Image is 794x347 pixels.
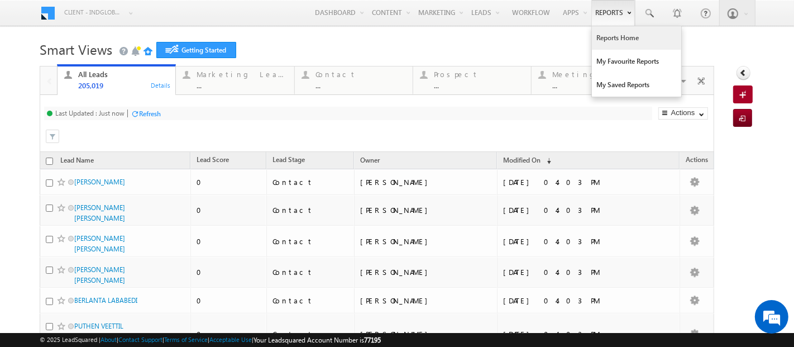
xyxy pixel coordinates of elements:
[360,236,492,246] div: [PERSON_NAME]
[156,42,236,58] a: Getting Started
[360,177,492,187] div: [PERSON_NAME]
[552,70,643,79] div: Meeting
[74,265,125,284] a: [PERSON_NAME] [PERSON_NAME]
[552,81,643,89] div: ...
[542,156,551,165] span: (sorted descending)
[78,81,169,89] div: 205,019
[434,70,525,79] div: Prospect
[434,81,525,89] div: ...
[139,110,161,118] div: Refresh
[197,236,261,246] div: 0
[503,205,657,215] div: [DATE] 04:03 PM
[46,158,53,165] input: Check all records
[503,156,541,164] span: Modified On
[191,154,235,168] a: Lead Score
[55,154,99,169] a: Lead Name
[413,66,532,94] a: Prospect...
[360,267,492,277] div: [PERSON_NAME]
[503,236,657,246] div: [DATE] 04:03 PM
[272,236,350,246] div: Contact
[315,81,406,89] div: ...
[592,26,681,50] a: Reports Home
[272,267,350,277] div: Contact
[360,329,492,339] div: [PERSON_NAME]
[197,296,261,306] div: 0
[74,178,125,186] a: [PERSON_NAME]
[74,234,125,253] a: [PERSON_NAME] [PERSON_NAME]
[503,329,657,339] div: [DATE] 04:03 PM
[64,7,123,18] span: Client - indglobal2 (77195)
[360,205,492,215] div: [PERSON_NAME]
[267,154,310,168] a: Lead Stage
[680,154,714,168] span: Actions
[360,296,492,306] div: [PERSON_NAME]
[272,177,350,187] div: Contact
[197,81,288,89] div: ...
[592,50,681,73] a: My Favourite Reports
[197,70,288,79] div: Marketing Leads
[503,267,657,277] div: [DATE] 04:03 PM
[197,205,261,215] div: 0
[498,154,557,168] a: Modified On (sorted descending)
[74,203,125,222] a: [PERSON_NAME] [PERSON_NAME]
[118,336,162,343] a: Contact Support
[209,336,252,343] a: Acceptable Use
[272,155,305,164] span: Lead Stage
[294,66,413,94] a: Contact...
[40,40,112,58] span: Smart Views
[57,64,176,96] a: All Leads205,019Details
[315,70,406,79] div: Contact
[40,335,381,345] span: © 2025 LeadSquared | | | | |
[164,336,208,343] a: Terms of Service
[503,296,657,306] div: [DATE] 04:03 PM
[55,109,125,117] div: Last Updated : Just now
[364,336,381,344] span: 77195
[272,329,350,339] div: Contact
[78,70,169,79] div: All Leads
[531,66,650,94] a: Meeting...
[592,73,681,97] a: My Saved Reports
[253,336,381,344] span: Your Leadsquared Account Number is
[197,177,261,187] div: 0
[360,156,380,164] span: Owner
[101,336,117,343] a: About
[503,177,657,187] div: [DATE] 04:03 PM
[272,205,350,215] div: Contact
[175,66,294,94] a: Marketing Leads...
[74,296,137,305] a: BERLANTA LABABEDI
[150,80,171,90] div: Details
[197,329,261,339] div: 0
[197,267,261,277] div: 0
[197,155,229,164] span: Lead Score
[272,296,350,306] div: Contact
